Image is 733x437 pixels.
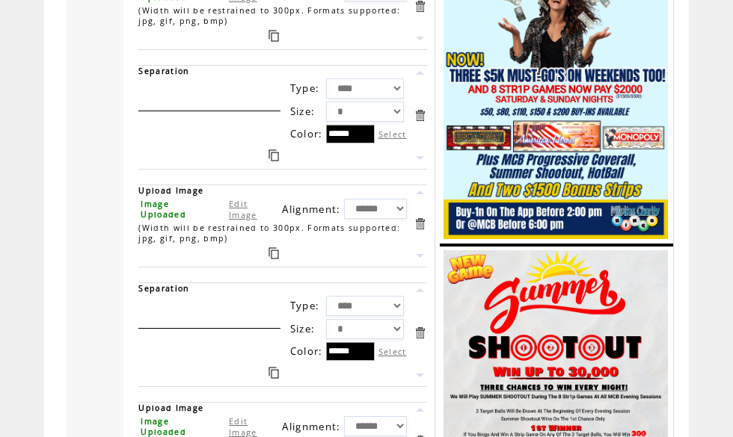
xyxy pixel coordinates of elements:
a: Move this item up [413,283,427,297]
span: Image Uploaded [141,199,186,220]
a: Duplicate this item [269,30,279,42]
a: Move this item down [413,368,427,382]
a: Move this item down [413,249,427,263]
span: Upload Image [138,403,203,413]
span: (Width will be restrained to 300px. Formats supported: jpg, gif, png, bmp) [138,5,400,26]
span: Color: [290,127,323,140]
span: Size: [290,105,316,118]
a: Move this item up [413,66,427,80]
label: Select [378,128,407,140]
a: Edit Image [229,198,257,220]
span: Upload Image [138,185,203,196]
a: Delete this item [413,108,427,123]
a: Delete this item [413,326,427,340]
label: Select [378,346,407,357]
span: Type: [290,81,320,95]
span: Alignment: [282,202,340,216]
a: Move this item down [413,31,427,46]
a: Duplicate this item [269,367,279,379]
span: Size: [290,322,316,335]
a: Move this item down [413,151,427,165]
span: Color: [290,344,323,358]
span: Separation [138,283,189,294]
a: Duplicate this item [269,247,279,259]
a: Delete this item [413,217,427,231]
a: Move this item up [413,403,427,417]
span: Type: [290,299,320,312]
a: Duplicate this item [269,149,279,161]
span: Separation [138,66,189,76]
a: Move this item up [413,185,427,199]
span: (Width will be restrained to 300px. Formats supported: jpg, gif, png, bmp) [138,223,400,244]
span: Alignment: [282,420,340,433]
span: Image Uploaded [141,416,186,437]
